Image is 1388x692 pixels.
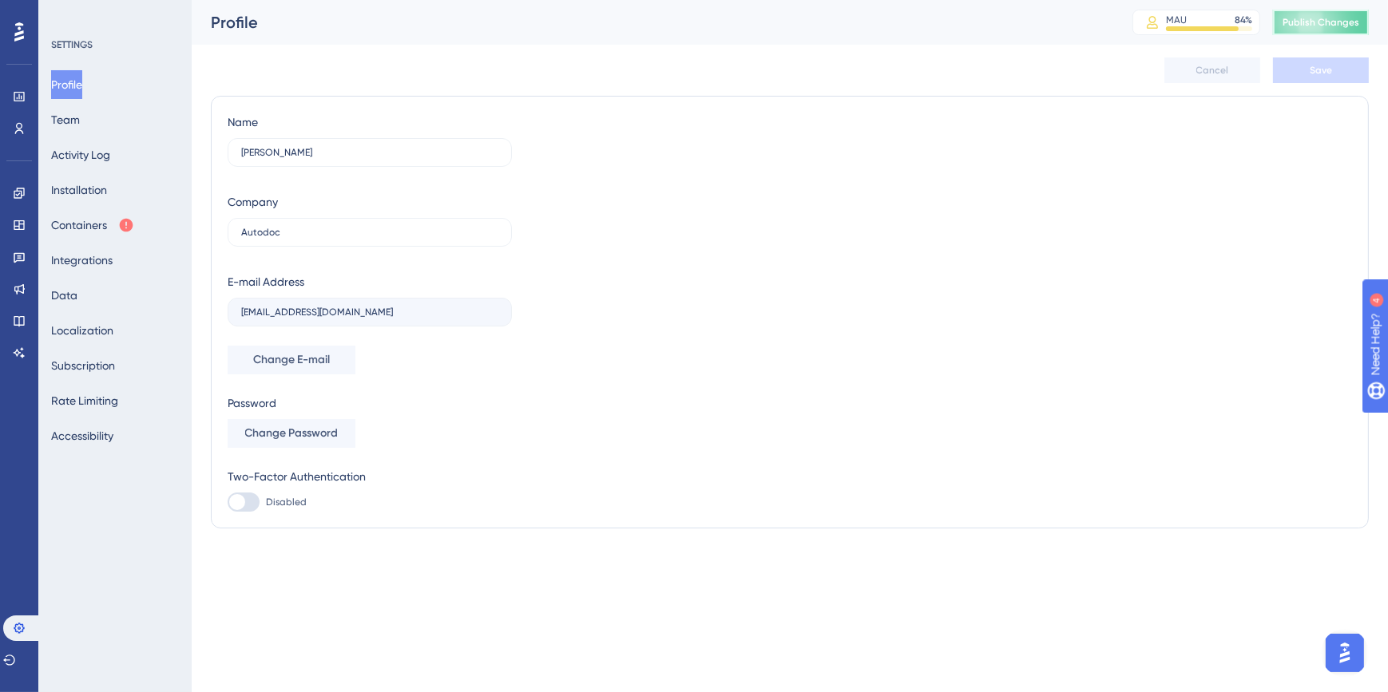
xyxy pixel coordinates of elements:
[51,176,107,204] button: Installation
[266,496,307,508] span: Disabled
[1164,57,1260,83] button: Cancel
[228,192,278,212] div: Company
[51,211,134,239] button: Containers
[51,105,80,134] button: Team
[51,421,113,450] button: Accessibility
[245,424,339,443] span: Change Password
[1196,64,1229,77] span: Cancel
[1273,57,1369,83] button: Save
[228,393,512,413] div: Password
[51,316,113,345] button: Localization
[1235,14,1252,26] div: 84 %
[51,386,118,415] button: Rate Limiting
[1283,16,1359,29] span: Publish Changes
[111,8,116,21] div: 4
[51,281,77,310] button: Data
[51,140,110,169] button: Activity Log
[241,306,498,318] input: E-mail Address
[51,246,113,275] button: Integrations
[1321,629,1369,677] iframe: UserGuiding AI Assistant Launcher
[228,272,304,291] div: E-mail Address
[51,38,180,51] div: SETTINGS
[1166,14,1187,26] div: MAU
[228,113,258,132] div: Name
[228,346,355,374] button: Change E-mail
[241,147,498,158] input: Name Surname
[228,467,512,486] div: Two-Factor Authentication
[1310,64,1332,77] span: Save
[211,11,1093,34] div: Profile
[228,419,355,448] button: Change Password
[51,70,82,99] button: Profile
[1273,10,1369,35] button: Publish Changes
[241,227,498,238] input: Company Name
[253,350,330,370] span: Change E-mail
[38,4,100,23] span: Need Help?
[51,351,115,380] button: Subscription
